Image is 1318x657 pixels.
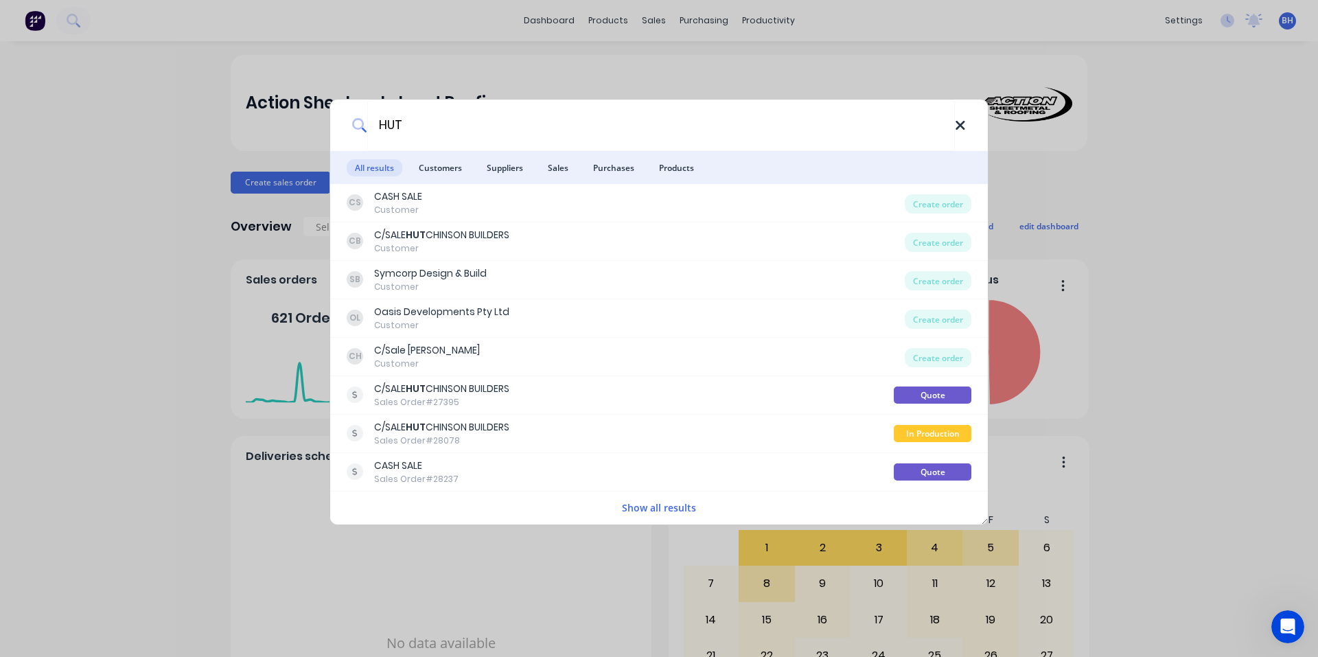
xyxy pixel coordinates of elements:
[374,343,480,358] div: C/Sale [PERSON_NAME]
[406,382,426,395] b: HUT
[374,319,509,332] div: Customer
[374,459,459,473] div: CASH SALE
[374,358,480,370] div: Customer
[374,473,459,485] div: Sales Order #28237
[347,233,363,249] div: CB
[478,159,531,176] span: Suppliers
[374,242,509,255] div: Customer
[905,194,971,214] div: Create order
[905,271,971,290] div: Create order
[374,396,509,408] div: Sales Order #27395
[374,305,509,319] div: Oasis Developments Pty Ltd
[905,348,971,367] div: Create order
[905,233,971,252] div: Create order
[905,310,971,329] div: Create order
[347,348,363,365] div: CH
[585,159,643,176] span: Purchases
[347,159,402,176] span: All results
[894,425,971,442] div: In Production
[894,387,971,404] div: Quote
[374,204,422,216] div: Customer
[347,271,363,288] div: SB
[406,228,426,242] b: HUT
[374,281,487,293] div: Customer
[374,435,509,447] div: Sales Order #28078
[411,159,470,176] span: Customers
[540,159,577,176] span: Sales
[374,189,422,204] div: CASH SALE
[1271,610,1304,643] iframe: Intercom live chat
[894,463,971,481] div: Quote
[618,500,700,516] button: Show all results
[406,420,426,434] b: HUT
[651,159,702,176] span: Products
[374,228,509,242] div: C/SALE CHINSON BUILDERS
[347,194,363,211] div: CS
[347,310,363,326] div: OL
[374,382,509,396] div: C/SALE CHINSON BUILDERS
[374,266,487,281] div: Symcorp Design & Build
[367,100,955,151] input: Start typing a customer or supplier name to create a new order...
[374,420,509,435] div: C/SALE CHINSON BUILDERS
